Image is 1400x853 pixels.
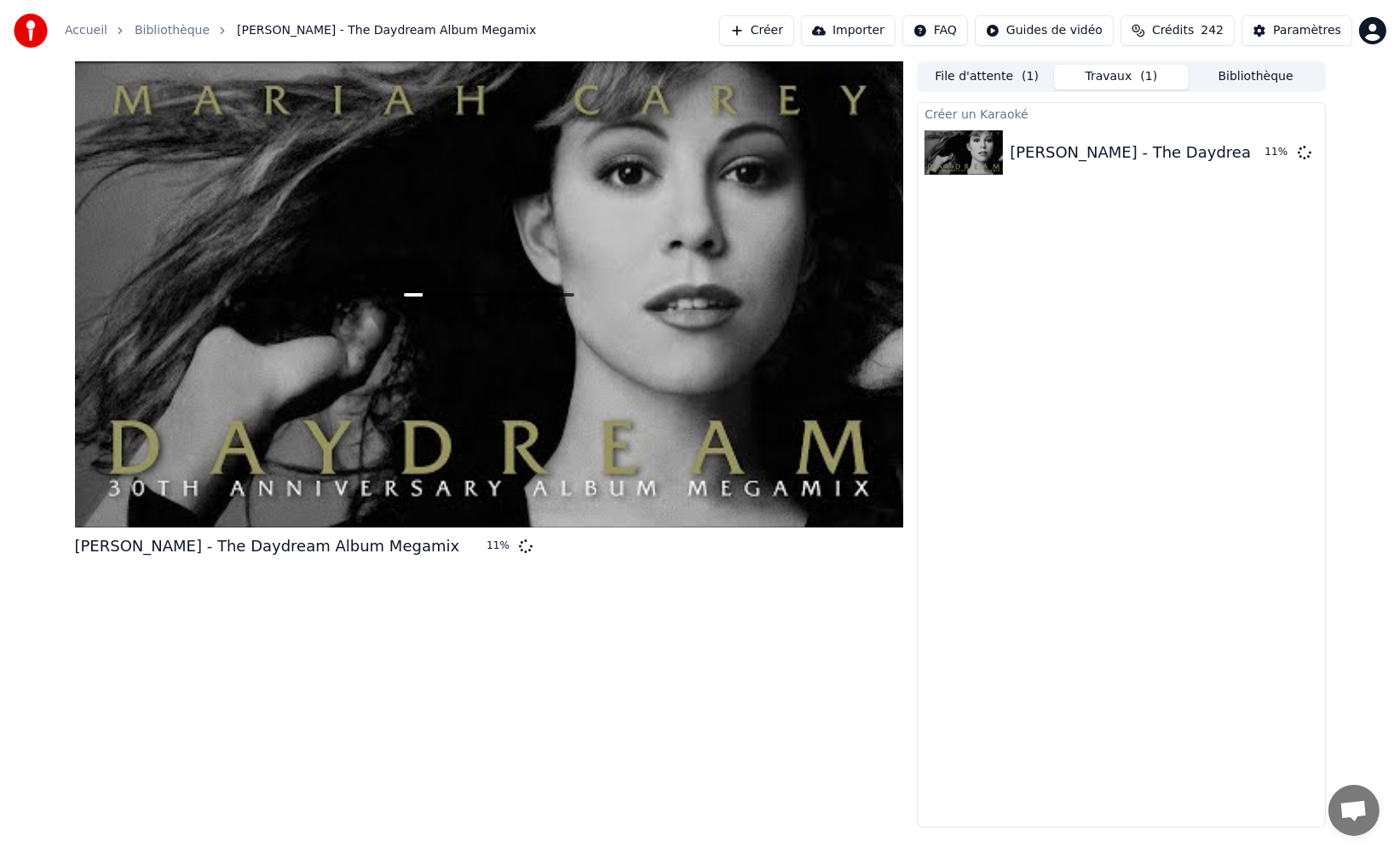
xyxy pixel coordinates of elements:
span: [PERSON_NAME] - The Daydream Album Megamix [237,22,536,39]
button: Importer [801,15,896,46]
div: 11 % [487,539,512,553]
div: 11 % [1265,146,1291,159]
button: Crédits242 [1121,15,1235,46]
span: Crédits [1152,22,1194,39]
button: File d'attente [919,65,1054,89]
div: Ouvrir le chat [1328,785,1380,836]
span: ( 1 ) [1140,68,1157,85]
button: Guides de vidéo [975,15,1114,46]
button: Créer [719,15,794,46]
button: Paramètres [1242,15,1352,46]
img: youka [14,14,48,48]
a: Accueil [65,22,107,39]
div: Paramètres [1273,22,1341,39]
button: Bibliothèque [1189,65,1323,89]
div: [PERSON_NAME] - The Daydream Album Megamix [75,534,460,558]
a: Bibliothèque [135,22,210,39]
button: FAQ [902,15,968,46]
button: Travaux [1054,65,1189,89]
span: 242 [1201,22,1224,39]
nav: breadcrumb [65,22,536,39]
span: ( 1 ) [1022,68,1039,85]
div: [PERSON_NAME] - The Daydream Album Megamix [1010,141,1395,164]
div: Créer un Karaoké [918,103,1324,124]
